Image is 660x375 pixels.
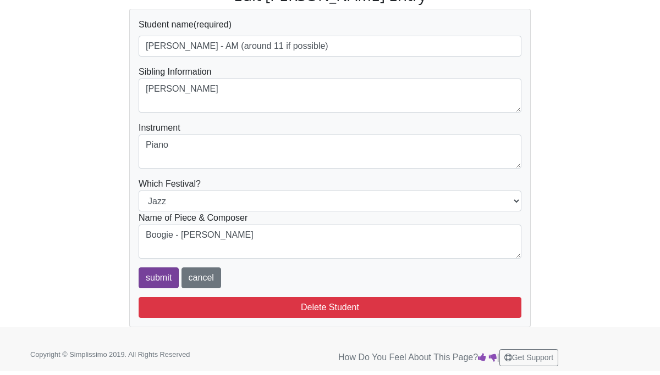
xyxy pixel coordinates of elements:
button: Delete Student [139,297,521,318]
div: (required) [139,18,521,57]
button: Get Support [499,349,559,366]
label: Student name [139,18,194,31]
a: cancel [182,267,221,288]
div: Sibling Information [139,65,521,113]
textarea: Boogie - [PERSON_NAME] [139,225,521,259]
p: How Do You Feel About This Page? | [338,349,630,366]
input: submit [139,267,179,288]
textarea: [PERSON_NAME] [139,79,521,113]
p: Copyright © Simplissimo 2019. All Rights Reserved [30,349,219,360]
textarea: Piano [139,135,521,169]
div: Instrument [139,121,521,169]
div: Name of Piece & Composer [139,211,521,259]
form: Which Festival? [139,18,521,288]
